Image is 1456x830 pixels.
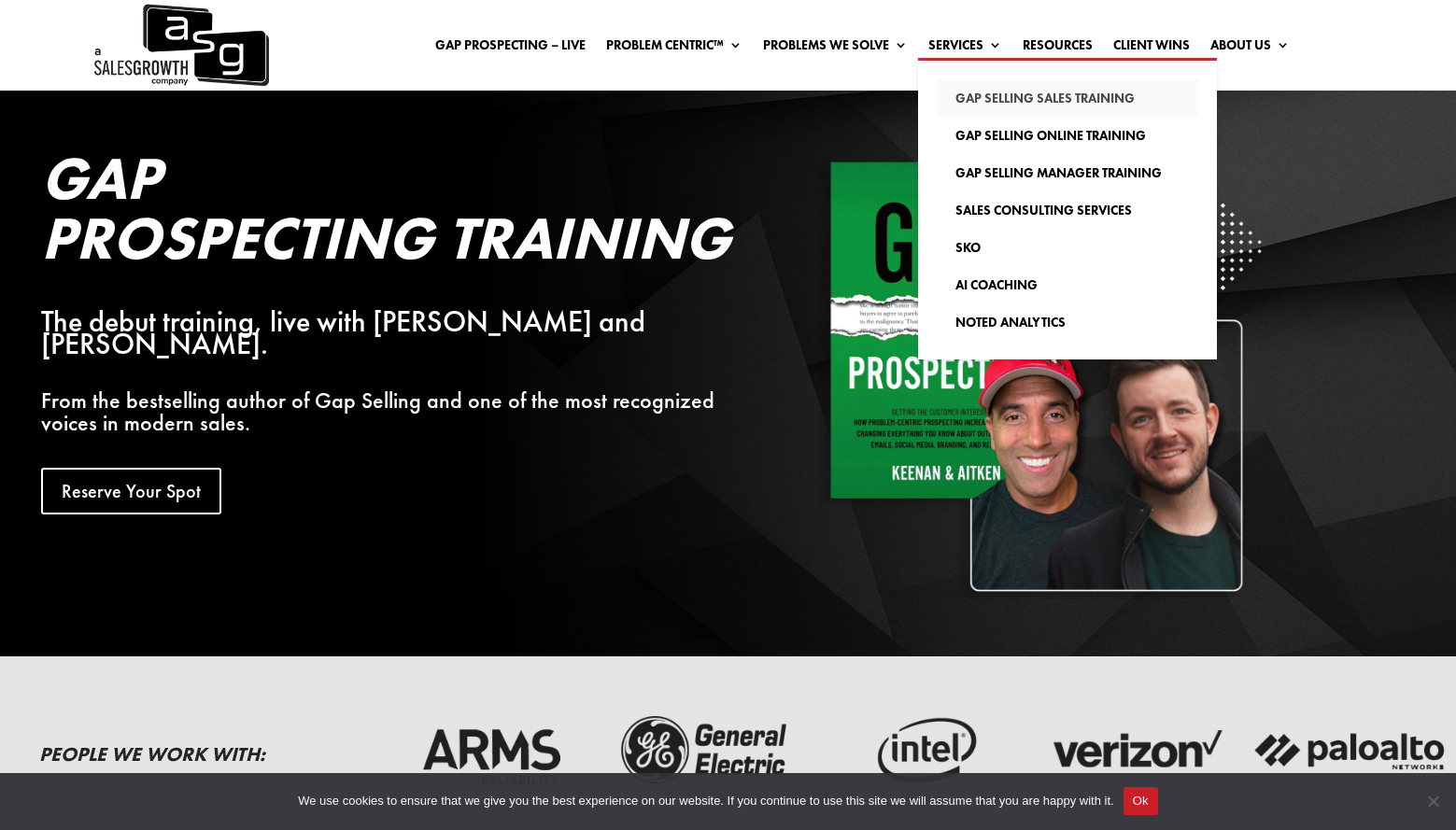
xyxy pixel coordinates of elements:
[1252,711,1449,790] img: palato-networks-logo-dark
[937,117,1198,154] a: Gap Selling Online Training
[1210,38,1290,59] a: About Us
[763,38,908,59] a: Problems We Solve
[393,711,589,790] img: arms-reliability-logo-dark
[937,266,1198,303] a: AI Coaching
[435,38,586,59] a: Gap Prospecting – LIVE
[1124,787,1158,815] button: Ok
[608,711,804,790] img: ge-logo-dark
[823,711,1019,790] img: intel-logo-dark
[41,148,751,277] h2: Gap Prospecting Training
[928,38,1002,59] a: Services
[298,792,1113,810] span: We use cookies to ensure that we give you the best experience on our website. If you continue to ...
[41,311,751,356] div: The debut training, live with [PERSON_NAME] and [PERSON_NAME].
[1023,38,1093,59] a: Resources
[1038,711,1234,790] img: verizon-logo-dark
[606,38,742,59] a: Problem Centric™
[818,148,1268,598] img: Square White - Shadow
[1423,792,1442,810] span: No
[1113,38,1190,59] a: Client Wins
[937,79,1198,117] a: Gap Selling Sales Training
[41,389,751,434] p: From the bestselling author of Gap Selling and one of the most recognized voices in modern sales.
[937,229,1198,266] a: SKO
[937,303,1198,341] a: Noted Analytics
[937,154,1198,191] a: Gap Selling Manager Training
[41,468,221,514] a: Reserve Your Spot
[937,191,1198,229] a: Sales Consulting Services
